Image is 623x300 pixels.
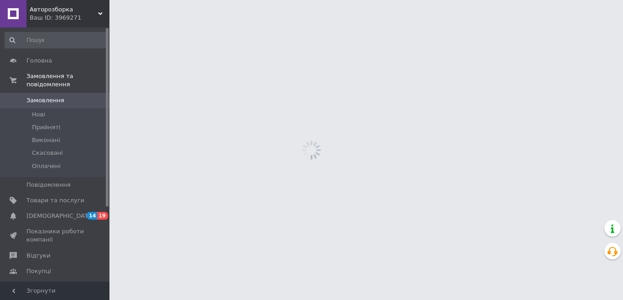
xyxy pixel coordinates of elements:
[26,96,64,105] span: Замовлення
[5,32,108,48] input: Пошук
[30,5,98,14] span: Авторозборка
[26,252,50,260] span: Відгуки
[26,227,84,244] span: Показники роботи компанії
[32,123,60,132] span: Прийняті
[32,149,63,157] span: Скасовані
[26,181,71,189] span: Повідомлення
[32,162,61,170] span: Оплачені
[26,57,52,65] span: Головна
[26,267,51,275] span: Покупці
[26,72,109,89] span: Замовлення та повідомлення
[32,111,45,119] span: Нові
[30,14,109,22] div: Ваш ID: 3969271
[87,212,97,220] span: 14
[97,212,108,220] span: 19
[26,212,94,220] span: [DEMOGRAPHIC_DATA]
[26,196,84,205] span: Товари та послуги
[32,136,60,144] span: Виконані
